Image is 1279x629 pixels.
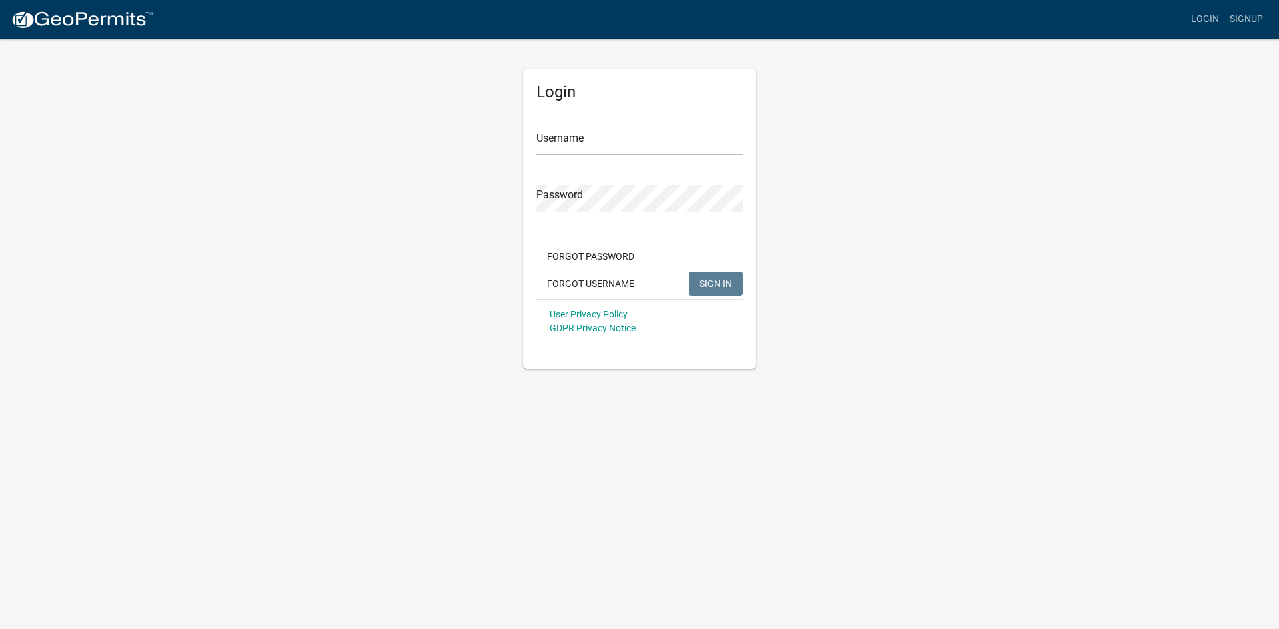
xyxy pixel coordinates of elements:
a: Signup [1224,7,1268,32]
a: User Privacy Policy [550,309,628,319]
button: Forgot Username [536,272,645,296]
button: Forgot Password [536,244,645,268]
a: Login [1186,7,1224,32]
button: SIGN IN [689,272,743,296]
span: SIGN IN [699,278,732,288]
a: GDPR Privacy Notice [550,323,636,333]
h5: Login [536,83,743,102]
